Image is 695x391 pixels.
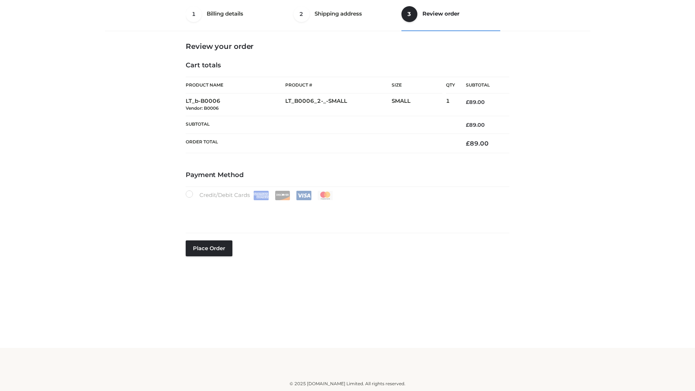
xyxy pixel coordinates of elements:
th: Size [392,77,442,93]
th: Product Name [186,77,285,93]
bdi: 89.00 [466,99,485,105]
iframe: Secure payment input frame [184,199,508,225]
bdi: 89.00 [466,140,489,147]
span: £ [466,99,469,105]
img: Mastercard [317,191,333,200]
th: Qty [446,77,455,93]
span: £ [466,122,469,128]
button: Place order [186,240,232,256]
th: Subtotal [186,116,455,134]
td: 1 [446,93,455,116]
img: Amex [253,191,269,200]
label: Credit/Debit Cards [186,190,334,200]
td: LT_b-B0006 [186,93,285,116]
th: Subtotal [455,77,509,93]
td: SMALL [392,93,446,116]
h4: Cart totals [186,62,509,70]
h4: Payment Method [186,171,509,179]
th: Product # [285,77,392,93]
h3: Review your order [186,42,509,51]
img: Visa [296,191,312,200]
span: £ [466,140,470,147]
th: Order Total [186,134,455,153]
div: © 2025 [DOMAIN_NAME] Limited. All rights reserved. [108,380,587,387]
bdi: 89.00 [466,122,485,128]
td: LT_B0006_2-_-SMALL [285,93,392,116]
img: Discover [275,191,290,200]
small: Vendor: B0006 [186,105,219,111]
